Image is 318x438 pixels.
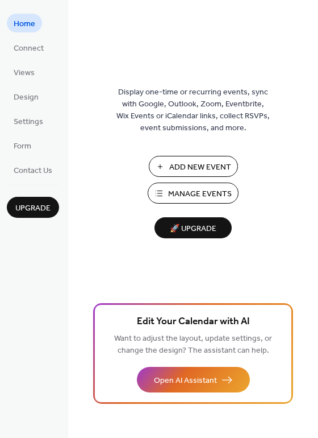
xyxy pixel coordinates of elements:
[14,67,35,79] span: Views
[7,38,51,57] a: Connect
[7,197,59,218] button: Upgrade
[169,162,231,173] span: Add New Event
[14,165,52,177] span: Contact Us
[116,86,270,134] span: Display one-time or recurring events, sync with Google, Outlook, Zoom, Eventbrite, Wix Events or ...
[137,367,250,392] button: Open AI Assistant
[14,141,31,152] span: Form
[7,160,59,179] a: Contact Us
[7,63,41,81] a: Views
[15,203,51,214] span: Upgrade
[7,111,50,130] a: Settings
[14,116,43,128] span: Settings
[7,14,42,32] a: Home
[14,43,44,55] span: Connect
[7,136,38,155] a: Form
[161,221,225,237] span: 🚀 Upgrade
[148,183,238,204] button: Manage Events
[114,331,272,358] span: Want to adjust the layout, update settings, or change the design? The assistant can help.
[7,87,45,106] a: Design
[137,314,250,330] span: Edit Your Calendar with AI
[14,18,35,30] span: Home
[149,156,238,177] button: Add New Event
[154,375,217,387] span: Open AI Assistant
[154,217,232,238] button: 🚀 Upgrade
[14,92,39,104] span: Design
[168,188,232,200] span: Manage Events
